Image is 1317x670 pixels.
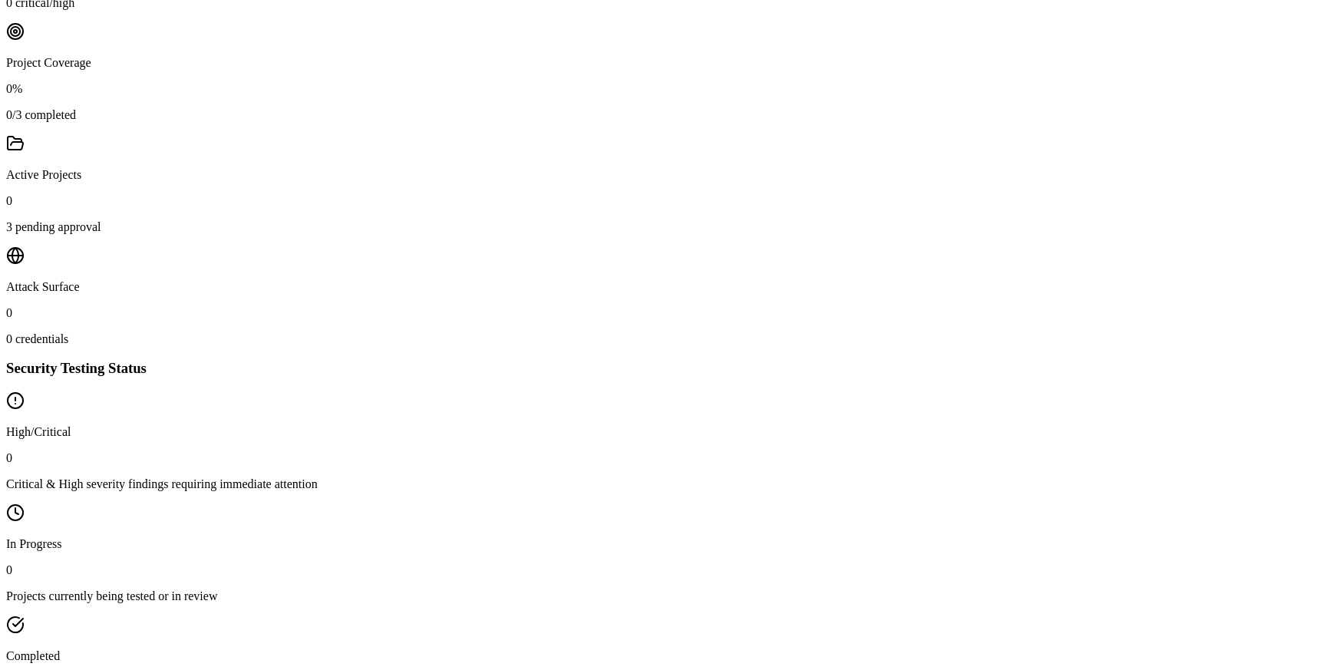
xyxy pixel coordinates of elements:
[6,82,1311,96] p: 0%
[6,220,1311,234] p: 3 pending approval
[6,537,1311,551] p: In Progress
[6,649,1311,663] p: Completed
[6,332,1311,346] p: 0 credentials
[6,451,1311,465] p: 0
[6,108,1311,122] p: 0/3 completed
[6,360,1311,377] h3: Security Testing Status
[6,563,1311,577] p: 0
[6,56,1311,70] p: Project Coverage
[6,306,1311,320] p: 0
[6,194,1311,208] p: 0
[6,589,1311,603] p: Projects currently being tested or in review
[6,280,1311,294] p: Attack Surface
[6,425,1311,439] p: High/Critical
[6,168,1311,182] p: Active Projects
[6,477,1311,491] p: Critical & High severity findings requiring immediate attention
